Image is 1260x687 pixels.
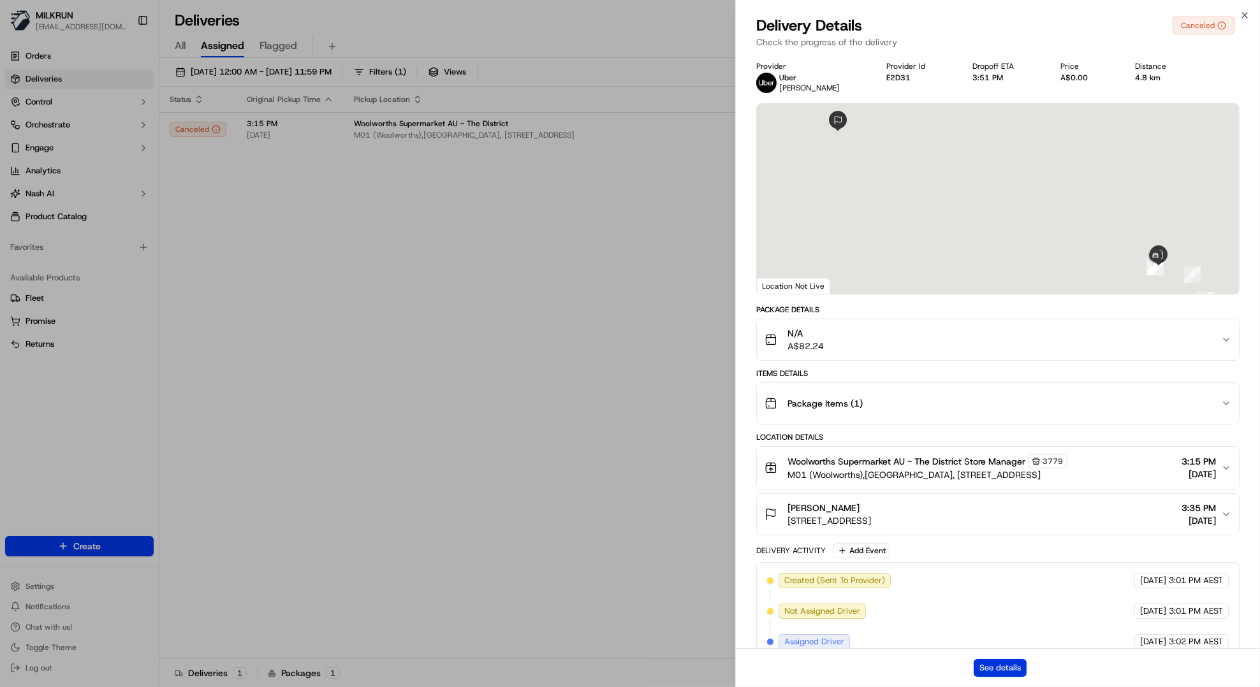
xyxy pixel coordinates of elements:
span: [DATE] [1140,636,1166,647]
div: Location Details [756,432,1240,442]
span: [DATE] [1140,575,1166,586]
div: Dropoff ETA [972,61,1041,71]
div: Price [1060,61,1115,71]
p: Uber [779,73,840,83]
button: Canceled [1173,17,1234,34]
div: Package Details [756,305,1240,315]
p: Check the progress of the delivery [756,36,1240,48]
img: uber-new-logo.jpeg [756,73,777,93]
span: [DATE] [1182,468,1216,481]
button: Add Event [833,543,890,558]
div: Distance [1135,61,1193,71]
div: Provider Id [886,61,952,71]
span: Created (Sent To Provider) [784,575,885,586]
span: Not Assigned Driver [784,605,860,617]
div: 9 [1147,259,1164,275]
span: 3:35 PM [1182,502,1216,514]
button: Woolworths Supermarket AU - The District Store Manager3779M01 (Woolworths),[GEOGRAPHIC_DATA], [ST... [757,447,1239,489]
span: Package Items ( 1 ) [787,397,863,410]
div: A$0.00 [1060,73,1115,83]
button: N/AA$82.24 [757,319,1239,360]
div: 3 [1184,266,1201,283]
div: Location Not Live [757,278,830,294]
div: Delivery Activity [756,546,826,556]
button: [PERSON_NAME][STREET_ADDRESS]3:35 PM[DATE] [757,494,1239,535]
span: 3:02 PM AEST [1169,636,1223,647]
span: M01 (Woolworths),[GEOGRAPHIC_DATA], [STREET_ADDRESS] [787,468,1067,481]
span: 3779 [1043,456,1063,466]
span: 3:01 PM AEST [1169,575,1223,586]
span: 3:01 PM AEST [1169,605,1223,617]
span: Delivery Details [756,15,862,36]
button: E2D31 [886,73,911,83]
span: [PERSON_NAME] [779,83,840,93]
div: 3:51 PM [972,73,1041,83]
div: Provider [756,61,867,71]
span: Woolworths Supermarket AU - The District Store Manager [787,455,1025,468]
span: [DATE] [1182,514,1216,527]
span: [STREET_ADDRESS] [787,514,871,527]
span: A$82.24 [787,340,824,352]
span: N/A [787,327,824,340]
button: See details [974,659,1027,677]
span: [DATE] [1140,605,1166,617]
span: [PERSON_NAME] [787,502,860,514]
span: Assigned Driver [784,636,844,647]
button: Package Items (1) [757,383,1239,424]
div: Items Details [756,368,1240,379]
div: 4.8 km [1135,73,1193,83]
div: 2 [1197,292,1213,308]
span: 3:15 PM [1182,455,1216,468]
